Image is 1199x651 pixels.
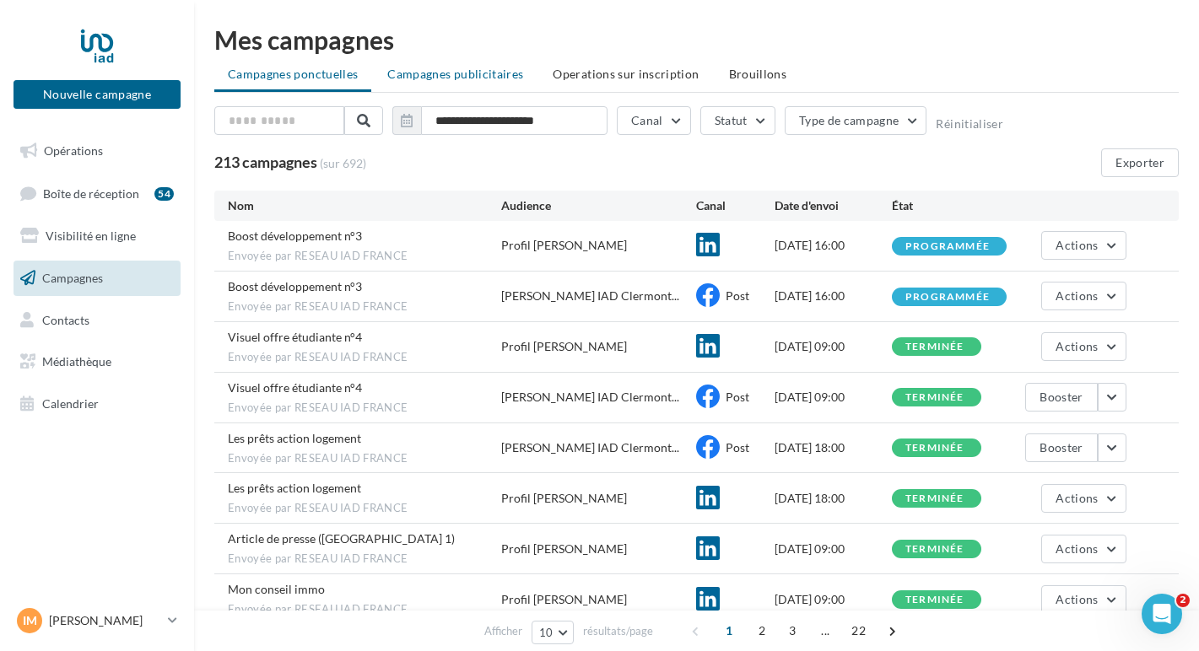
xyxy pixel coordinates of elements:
button: Actions [1041,484,1126,513]
span: 1 [716,617,743,644]
span: Post [726,288,749,303]
span: Actions [1056,541,1098,556]
span: Campagnes publicitaires [387,67,523,81]
button: Actions [1041,585,1126,614]
div: programmée [905,292,990,303]
span: Envoyée par RESEAU IAD FRANCE [228,451,501,466]
a: Opérations [10,133,184,169]
button: Réinitialiser [936,117,1003,131]
span: Boost développement n°3 [228,229,362,243]
div: Profil [PERSON_NAME] [501,338,627,355]
a: IM [PERSON_NAME] [14,605,181,637]
span: Envoyée par RESEAU IAD FRANCE [228,299,501,315]
span: Visibilité en ligne [46,229,136,243]
iframe: Intercom live chat [1142,594,1182,634]
button: Actions [1041,535,1126,563]
a: Campagnes [10,261,184,296]
div: Nom [228,197,501,214]
span: 2 [748,617,775,644]
a: Boîte de réception54 [10,175,184,212]
div: Profil [PERSON_NAME] [501,591,627,608]
span: Post [726,440,749,455]
span: Envoyée par RESEAU IAD FRANCE [228,602,501,617]
span: Opérations [44,143,103,158]
span: Actions [1056,339,1098,353]
span: Visuel offre étudiante n°4 [228,380,362,395]
div: terminée [905,595,964,605]
span: Les prêts action logement [228,481,361,495]
span: [PERSON_NAME] IAD Clermont... [501,288,679,304]
button: Booster [1025,433,1097,462]
div: terminée [905,493,964,504]
div: [DATE] 09:00 [775,338,892,355]
span: Envoyée par RESEAU IAD FRANCE [228,551,501,567]
span: Calendrier [42,396,99,411]
div: Profil [PERSON_NAME] [501,237,627,254]
div: [DATE] 09:00 [775,541,892,557]
span: [PERSON_NAME] IAD Clermont... [501,439,679,456]
span: (sur 692) [320,155,366,172]
div: programmée [905,241,990,252]
button: Statut [700,106,775,135]
div: [DATE] 18:00 [775,490,892,507]
span: 3 [779,617,806,644]
div: Canal [696,197,775,214]
button: 10 [532,621,575,644]
span: Actions [1056,238,1098,252]
span: Envoyée par RESEAU IAD FRANCE [228,501,501,516]
button: Actions [1041,332,1126,361]
span: 22 [845,617,872,644]
button: Nouvelle campagne [14,80,181,109]
span: Actions [1056,592,1098,606]
span: Envoyée par RESEAU IAD FRANCE [228,350,501,365]
div: Mes campagnes [214,27,1179,52]
span: 2 [1176,594,1190,607]
span: [PERSON_NAME] IAD Clermont... [501,389,679,406]
a: Calendrier [10,386,184,422]
div: terminée [905,392,964,403]
div: [DATE] 09:00 [775,389,892,406]
button: Type de campagne [785,106,927,135]
span: Boîte de réception [43,186,139,200]
span: Contacts [42,312,89,326]
div: Profil [PERSON_NAME] [501,541,627,557]
span: Boost développement n°3 [228,279,362,293]
span: Actions [1056,288,1098,303]
span: résultats/page [583,623,653,639]
button: Booster [1025,383,1097,412]
div: terminée [905,544,964,555]
div: Date d'envoi [775,197,892,214]
button: Actions [1041,282,1126,310]
button: Actions [1041,231,1126,260]
div: 54 [154,187,174,201]
span: ... [812,617,839,644]
div: Audience [501,197,696,214]
span: IM [23,612,37,629]
span: Campagnes [42,271,103,285]
div: [DATE] 18:00 [775,439,892,456]
span: Les prêts action logement [228,431,361,445]
div: terminée [905,342,964,352]
a: Contacts [10,303,184,338]
button: Canal [617,106,691,135]
span: 213 campagnes [214,153,317,171]
a: Visibilité en ligne [10,218,184,254]
p: [PERSON_NAME] [49,612,161,629]
span: Envoyée par RESEAU IAD FRANCE [228,249,501,264]
button: Exporter [1101,148,1179,177]
a: Médiathèque [10,344,184,379]
span: Visuel offre étudiante n°4 [228,330,362,344]
span: Envoyée par RESEAU IAD FRANCE [228,401,501,416]
span: Mon conseil immo [228,582,325,596]
span: 10 [539,626,554,639]
div: Profil [PERSON_NAME] [501,490,627,507]
div: [DATE] 16:00 [775,237,892,254]
span: Afficher [484,623,522,639]
span: Post [726,390,749,404]
span: Médiathèque [42,354,111,369]
span: Brouillons [729,67,787,81]
div: [DATE] 09:00 [775,591,892,608]
span: Article de presse (Europe 1) [228,531,455,546]
div: [DATE] 16:00 [775,288,892,304]
div: État [892,197,1009,214]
